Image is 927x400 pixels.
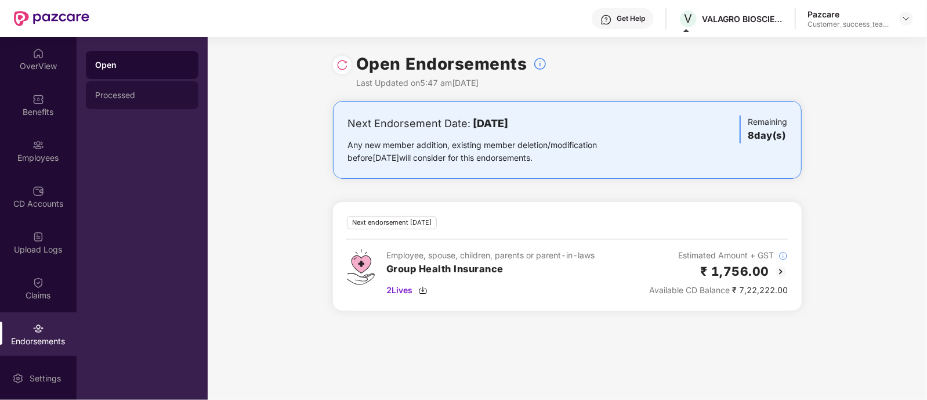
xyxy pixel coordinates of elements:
[95,59,189,71] div: Open
[649,285,730,295] span: Available CD Balance
[32,231,44,243] img: svg+xml;base64,PHN2ZyBpZD0iVXBsb2FkX0xvZ3MiIGRhdGEtbmFtZT0iVXBsb2FkIExvZ3MiIHhtbG5zPSJodHRwOi8vd3...
[649,284,788,297] div: ₹ 7,22,222.00
[347,249,375,285] img: svg+xml;base64,PHN2ZyB4bWxucz0iaHR0cDovL3d3dy53My5vcmcvMjAwMC9zdmciIHdpZHRoPSI0Ny43MTQiIGhlaWdodD...
[14,11,89,26] img: New Pazcare Logo
[347,216,437,229] div: Next endorsement [DATE]
[740,116,787,143] div: Remaining
[473,117,508,129] b: [DATE]
[386,262,595,277] h3: Group Health Insurance
[533,57,547,71] img: svg+xml;base64,PHN2ZyBpZD0iSW5mb18tXzMyeDMyIiBkYXRhLW5hbWU9IkluZm8gLSAzMngzMiIgeG1sbnM9Imh0dHA6Ly...
[356,51,527,77] h1: Open Endorsements
[32,93,44,105] img: svg+xml;base64,PHN2ZyBpZD0iQmVuZWZpdHMiIHhtbG5zPSJodHRwOi8vd3d3LnczLm9yZy8yMDAwL3N2ZyIgd2lkdGg9Ij...
[418,286,428,295] img: svg+xml;base64,PHN2ZyBpZD0iRG93bmxvYWQtMzJ4MzIiIHhtbG5zPSJodHRwOi8vd3d3LnczLm9yZy8yMDAwL3N2ZyIgd2...
[32,48,44,59] img: svg+xml;base64,PHN2ZyBpZD0iSG9tZSIgeG1sbnM9Imh0dHA6Ly93d3cudzMub3JnLzIwMDAvc3ZnIiB3aWR0aD0iMjAiIG...
[774,265,788,279] img: svg+xml;base64,PHN2ZyBpZD0iQmFjay0yMHgyMCIgeG1sbnM9Imh0dHA6Ly93d3cudzMub3JnLzIwMDAvc3ZnIiB3aWR0aD...
[778,251,788,261] img: svg+xml;base64,PHN2ZyBpZD0iSW5mb18tXzMyeDMyIiBkYXRhLW5hbWU9IkluZm8gLSAzMngzMiIgeG1sbnM9Imh0dHA6Ly...
[32,139,44,151] img: svg+xml;base64,PHN2ZyBpZD0iRW1wbG95ZWVzIiB4bWxucz0iaHR0cDovL3d3dy53My5vcmcvMjAwMC9zdmciIHdpZHRoPS...
[95,91,189,100] div: Processed
[26,373,64,384] div: Settings
[807,20,889,29] div: Customer_success_team_lead
[347,139,633,164] div: Any new member addition, existing member deletion/modification before [DATE] will consider for th...
[336,59,348,71] img: svg+xml;base64,PHN2ZyBpZD0iUmVsb2FkLTMyeDMyIiB4bWxucz0iaHR0cDovL3d3dy53My5vcmcvMjAwMC9zdmciIHdpZH...
[347,116,633,132] div: Next Endorsement Date:
[649,249,788,262] div: Estimated Amount + GST
[901,14,911,23] img: svg+xml;base64,PHN2ZyBpZD0iRHJvcGRvd24tMzJ4MzIiIHhtbG5zPSJodHRwOi8vd3d3LnczLm9yZy8yMDAwL3N2ZyIgd2...
[700,262,769,281] h2: ₹ 1,756.00
[685,12,693,26] span: V
[807,9,889,20] div: Pazcare
[12,373,24,384] img: svg+xml;base64,PHN2ZyBpZD0iU2V0dGluZy0yMHgyMCIgeG1sbnM9Imh0dHA6Ly93d3cudzMub3JnLzIwMDAvc3ZnIiB3aW...
[617,14,645,23] div: Get Help
[32,277,44,289] img: svg+xml;base64,PHN2ZyBpZD0iQ2xhaW0iIHhtbG5zPSJodHRwOi8vd3d3LnczLm9yZy8yMDAwL3N2ZyIgd2lkdGg9IjIwIi...
[386,284,412,297] span: 2 Lives
[32,323,44,334] img: svg+xml;base64,PHN2ZyBpZD0iRW5kb3JzZW1lbnRzIiB4bWxucz0iaHR0cDovL3d3dy53My5vcmcvMjAwMC9zdmciIHdpZH...
[356,77,547,89] div: Last Updated on 5:47 am[DATE]
[702,13,783,24] div: VALAGRO BIOSCIENCES
[748,128,787,143] h3: 8 day(s)
[600,14,612,26] img: svg+xml;base64,PHN2ZyBpZD0iSGVscC0zMngzMiIgeG1sbnM9Imh0dHA6Ly93d3cudzMub3JnLzIwMDAvc3ZnIiB3aWR0aD...
[32,185,44,197] img: svg+xml;base64,PHN2ZyBpZD0iQ0RfQWNjb3VudHMiIGRhdGEtbmFtZT0iQ0QgQWNjb3VudHMiIHhtbG5zPSJodHRwOi8vd3...
[386,249,595,262] div: Employee, spouse, children, parents or parent-in-laws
